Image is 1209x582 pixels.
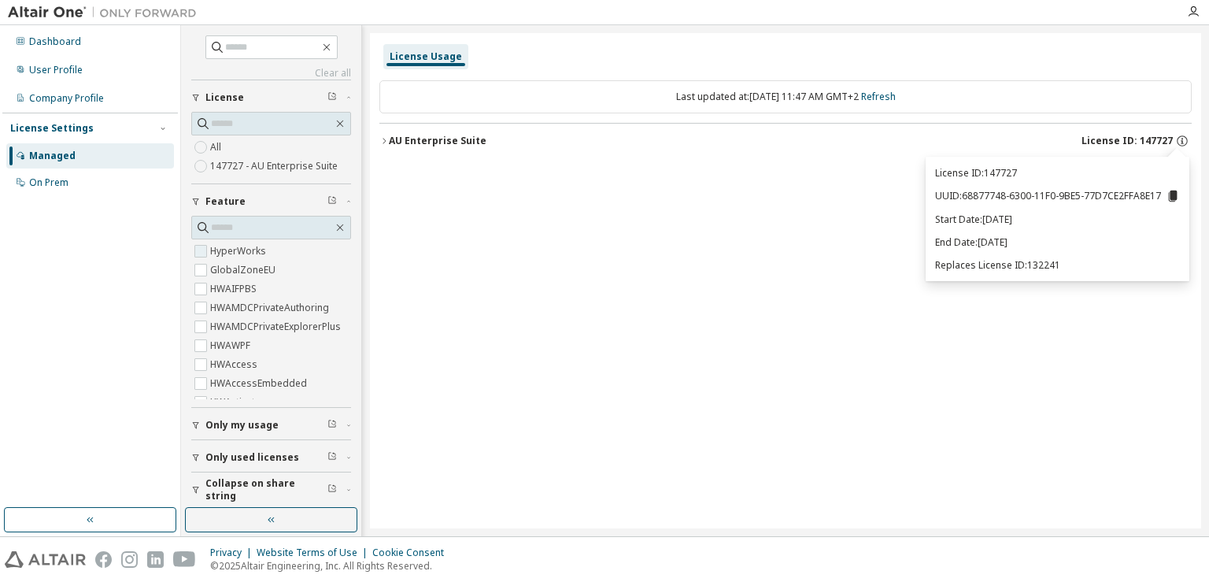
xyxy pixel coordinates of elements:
[257,547,372,559] div: Website Terms of Use
[935,258,1180,272] p: Replaces License ID: 132241
[327,419,337,432] span: Clear filter
[147,551,164,568] img: linkedin.svg
[327,484,337,496] span: Clear filter
[210,393,264,412] label: HWActivate
[191,408,351,443] button: Only my usage
[935,235,1180,249] p: End Date: [DATE]
[327,195,337,208] span: Clear filter
[29,64,83,76] div: User Profile
[210,317,344,336] label: HWAMDCPrivateExplorerPlus
[210,336,253,355] label: HWAWPF
[191,67,351,80] a: Clear all
[1081,135,1173,147] span: License ID: 147727
[210,355,261,374] label: HWAccess
[205,451,299,464] span: Only used licenses
[327,91,337,104] span: Clear filter
[10,122,94,135] div: License Settings
[29,35,81,48] div: Dashboard
[29,150,76,162] div: Managed
[390,50,462,63] div: License Usage
[205,91,244,104] span: License
[389,135,486,147] div: AU Enterprise Suite
[210,559,453,573] p: © 2025 Altair Engineering, Inc. All Rights Reserved.
[210,138,224,157] label: All
[210,374,310,393] label: HWAccessEmbedded
[191,80,351,115] button: License
[95,551,112,568] img: facebook.svg
[8,5,205,20] img: Altair One
[935,213,1180,226] p: Start Date: [DATE]
[379,124,1192,158] button: AU Enterprise SuiteLicense ID: 147727
[29,176,68,189] div: On Prem
[861,90,896,103] a: Refresh
[205,195,246,208] span: Feature
[210,298,332,317] label: HWAMDCPrivateAuthoring
[210,157,341,176] label: 147727 - AU Enterprise Suite
[210,280,260,298] label: HWAIFPBS
[191,184,351,219] button: Feature
[210,547,257,559] div: Privacy
[379,80,1192,113] div: Last updated at: [DATE] 11:47 AM GMT+2
[121,551,138,568] img: instagram.svg
[210,242,269,261] label: HyperWorks
[327,451,337,464] span: Clear filter
[29,92,104,105] div: Company Profile
[191,440,351,475] button: Only used licenses
[372,547,453,559] div: Cookie Consent
[173,551,196,568] img: youtube.svg
[191,473,351,507] button: Collapse on share string
[5,551,86,568] img: altair_logo.svg
[205,477,327,502] span: Collapse on share string
[210,261,279,280] label: GlobalZoneEU
[935,189,1180,203] p: UUID: 68877748-6300-11F0-9BE5-77D7CE2FFA8E17
[205,419,279,432] span: Only my usage
[935,166,1180,180] p: License ID: 147727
